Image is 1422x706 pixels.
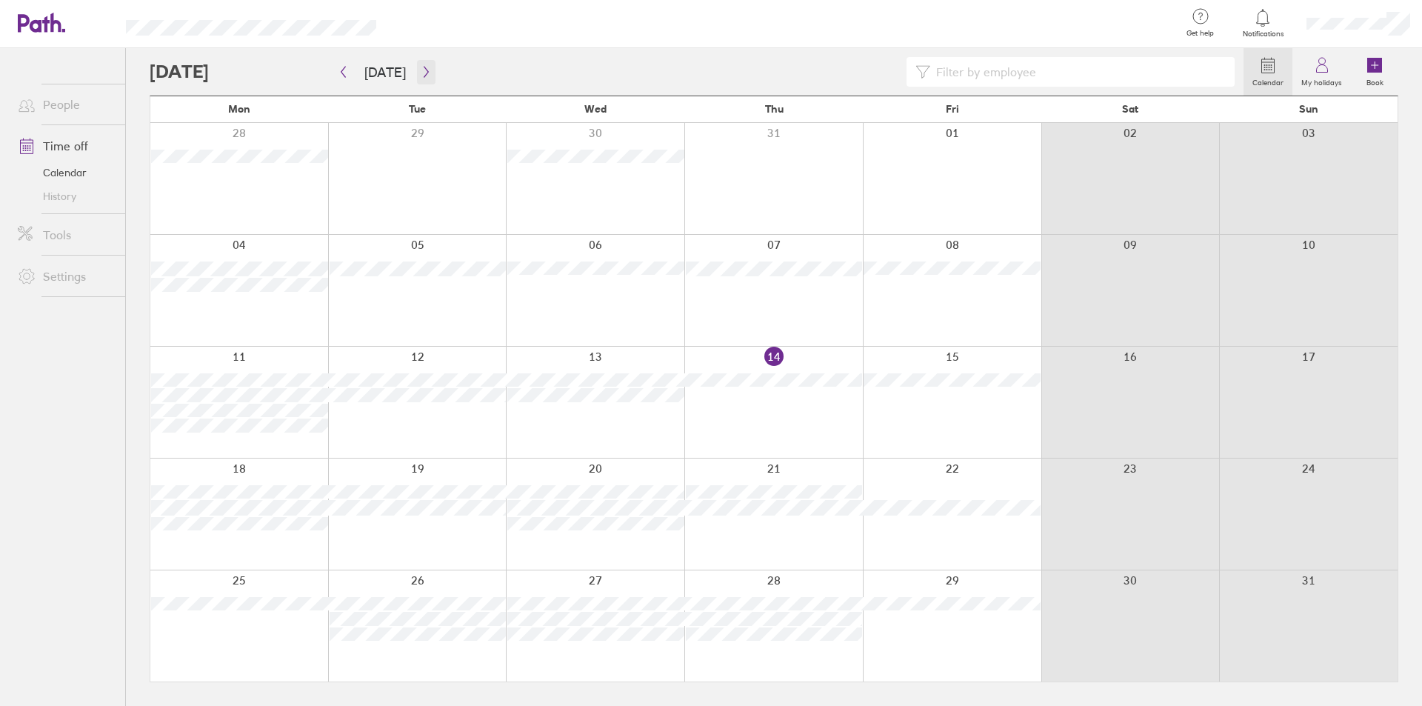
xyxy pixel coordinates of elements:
span: Sun [1299,103,1318,115]
span: Fri [946,103,959,115]
span: Thu [765,103,784,115]
a: Calendar [1244,48,1292,96]
a: History [6,184,125,208]
a: Book [1351,48,1398,96]
span: Tue [409,103,426,115]
a: My holidays [1292,48,1351,96]
a: Time off [6,131,125,161]
a: Calendar [6,161,125,184]
span: Sat [1122,103,1138,115]
span: Get help [1176,29,1224,38]
button: [DATE] [353,60,418,84]
span: Mon [228,103,250,115]
input: Filter by employee [930,58,1226,86]
span: Wed [584,103,607,115]
a: Tools [6,220,125,250]
label: Book [1358,74,1392,87]
span: Notifications [1239,30,1287,39]
label: My holidays [1292,74,1351,87]
a: People [6,90,125,119]
a: Notifications [1239,7,1287,39]
label: Calendar [1244,74,1292,87]
a: Settings [6,262,125,291]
